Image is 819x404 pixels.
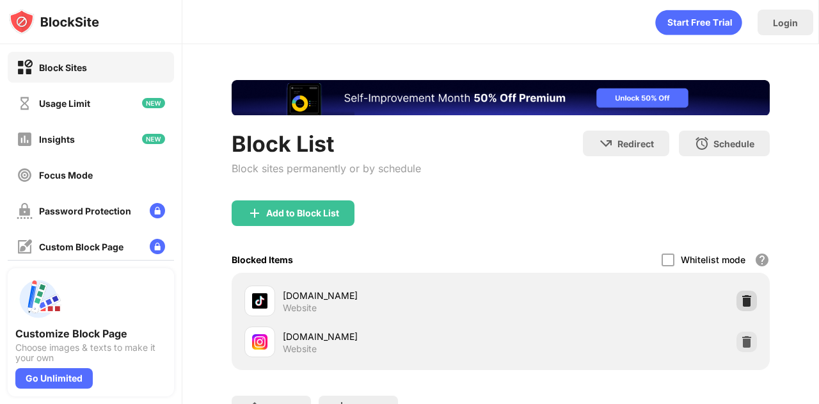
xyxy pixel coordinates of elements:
[142,98,165,108] img: new-icon.svg
[252,334,267,350] img: favicons
[17,203,33,219] img: password-protection-off.svg
[17,131,33,147] img: insights-off.svg
[232,131,421,157] div: Block List
[39,170,93,181] div: Focus Mode
[17,60,33,76] img: block-on.svg
[15,327,166,340] div: Customize Block Page
[283,289,501,302] div: [DOMAIN_NAME]
[773,17,798,28] div: Login
[39,206,131,216] div: Password Protection
[39,241,123,252] div: Custom Block Page
[15,368,93,389] div: Go Unlimited
[617,138,654,149] div: Redirect
[252,293,267,309] img: favicons
[283,330,501,343] div: [DOMAIN_NAME]
[17,167,33,183] img: focus-off.svg
[283,343,317,355] div: Website
[142,134,165,144] img: new-icon.svg
[150,203,165,218] img: lock-menu.svg
[9,9,99,35] img: logo-blocksite.svg
[15,276,61,322] img: push-custom-page.svg
[655,10,742,35] div: animation
[232,162,421,175] div: Block sites permanently or by schedule
[17,239,33,255] img: customize-block-page-off.svg
[232,80,770,115] iframe: Banner
[681,254,745,265] div: Whitelist mode
[150,239,165,254] img: lock-menu.svg
[232,254,293,265] div: Blocked Items
[39,98,90,109] div: Usage Limit
[17,95,33,111] img: time-usage-off.svg
[39,62,87,73] div: Block Sites
[713,138,754,149] div: Schedule
[266,208,339,218] div: Add to Block List
[39,134,75,145] div: Insights
[15,343,166,363] div: Choose images & texts to make it your own
[283,302,317,314] div: Website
